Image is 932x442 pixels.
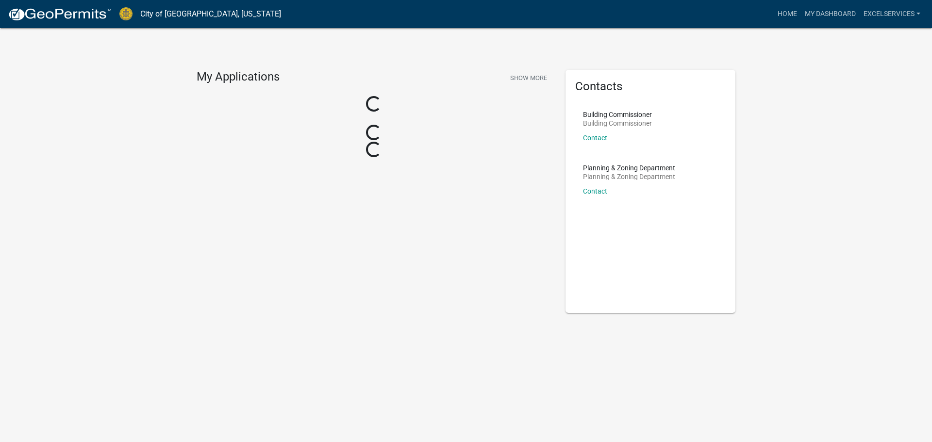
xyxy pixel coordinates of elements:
[506,70,551,86] button: Show More
[583,134,607,142] a: Contact
[197,70,280,84] h4: My Applications
[583,164,675,171] p: Planning & Zoning Department
[583,187,607,195] a: Contact
[774,5,801,23] a: Home
[583,111,652,118] p: Building Commissioner
[583,120,652,127] p: Building Commissioner
[575,80,726,94] h5: Contacts
[119,7,133,20] img: City of Jeffersonville, Indiana
[140,6,281,22] a: City of [GEOGRAPHIC_DATA], [US_STATE]
[583,173,675,180] p: Planning & Zoning Department
[801,5,860,23] a: My Dashboard
[860,5,924,23] a: excelservices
